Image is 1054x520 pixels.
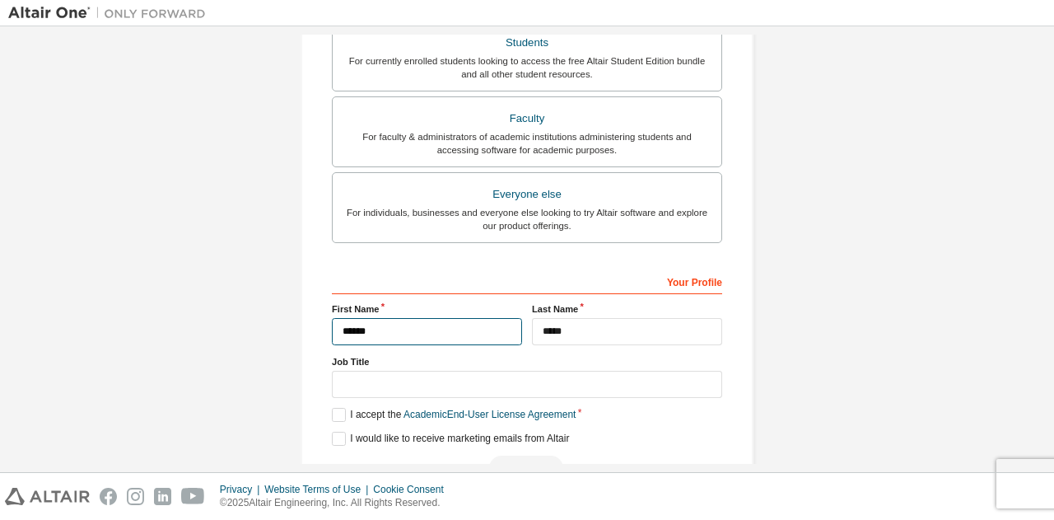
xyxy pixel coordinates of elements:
img: Altair One [8,5,214,21]
img: instagram.svg [127,488,144,505]
a: Academic End-User License Agreement [403,409,576,420]
label: I would like to receive marketing emails from Altair [332,432,569,446]
p: © 2025 Altair Engineering, Inc. All Rights Reserved. [220,496,454,510]
label: Last Name [532,302,722,316]
img: altair_logo.svg [5,488,90,505]
div: Everyone else [343,183,711,206]
div: For faculty & administrators of academic institutions administering students and accessing softwa... [343,130,711,157]
div: Your Profile [332,268,722,294]
label: Job Title [332,355,722,368]
div: Privacy [220,483,264,496]
img: linkedin.svg [154,488,171,505]
div: Cookie Consent [373,483,453,496]
label: First Name [332,302,522,316]
img: facebook.svg [100,488,117,505]
div: For currently enrolled students looking to access the free Altair Student Edition bundle and all ... [343,54,711,81]
div: For individuals, businesses and everyone else looking to try Altair software and explore our prod... [343,206,711,232]
label: I accept the [332,408,576,422]
div: Students [343,31,711,54]
div: Faculty [343,107,711,130]
div: Read and acccept EULA to continue [332,456,722,480]
img: youtube.svg [181,488,205,505]
div: Website Terms of Use [264,483,373,496]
